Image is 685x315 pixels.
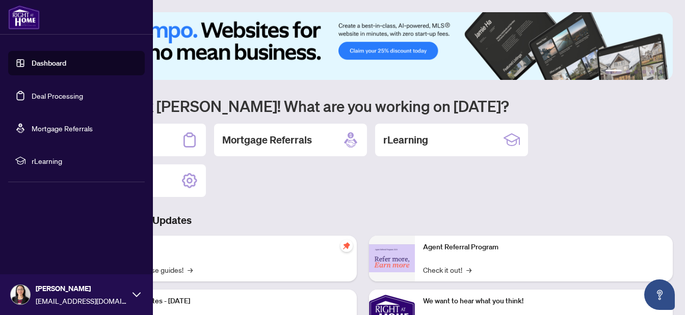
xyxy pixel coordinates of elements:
button: 6 [658,70,663,74]
span: [EMAIL_ADDRESS][DOMAIN_NAME] [36,295,127,306]
button: 3 [634,70,638,74]
img: logo [8,5,40,30]
a: Check it out!→ [423,264,471,275]
h2: rLearning [383,133,428,147]
h3: Brokerage & Industry Updates [53,213,673,227]
img: Profile Icon [11,285,30,304]
img: Agent Referral Program [369,244,415,272]
p: Agent Referral Program [423,242,665,253]
button: 5 [650,70,654,74]
button: Open asap [644,279,675,310]
h1: Welcome back [PERSON_NAME]! What are you working on [DATE]? [53,96,673,116]
p: We want to hear what you think! [423,296,665,307]
a: Deal Processing [32,91,83,100]
p: Self-Help [107,242,349,253]
span: [PERSON_NAME] [36,283,127,294]
a: Dashboard [32,59,66,68]
span: pushpin [340,240,353,252]
p: Platform Updates - [DATE] [107,296,349,307]
button: 2 [626,70,630,74]
button: 1 [605,70,622,74]
span: → [466,264,471,275]
span: → [188,264,193,275]
button: 4 [642,70,646,74]
h2: Mortgage Referrals [222,133,312,147]
a: Mortgage Referrals [32,124,93,133]
span: rLearning [32,155,138,166]
img: Slide 0 [53,12,673,80]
